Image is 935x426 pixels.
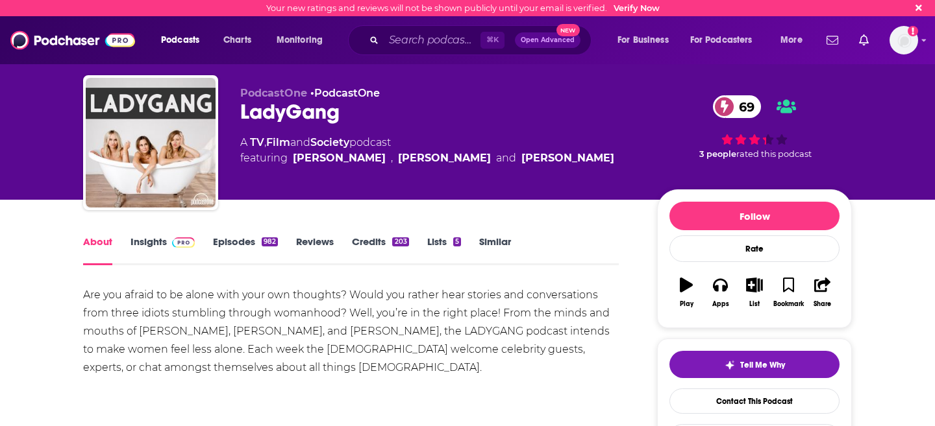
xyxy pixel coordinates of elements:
div: A podcast [240,135,614,166]
div: Apps [712,300,729,308]
img: User Profile [890,26,918,54]
div: Search podcasts, credits, & more... [360,25,604,55]
button: open menu [771,30,819,51]
a: Credits203 [352,235,408,265]
a: InsightsPodchaser Pro [131,235,195,265]
a: 69 [713,95,761,118]
a: Charts [215,30,259,51]
img: LadyGang [86,78,216,207]
span: and [290,136,310,148]
div: Bookmark [773,300,804,308]
a: Becca Tobin [398,150,491,166]
a: Similar [479,235,511,265]
span: , [391,150,393,166]
span: For Business [617,31,669,49]
a: Contact This Podcast [669,388,840,414]
span: For Podcasters [690,31,753,49]
img: Podchaser - Follow, Share and Rate Podcasts [10,28,135,53]
div: Your new ratings and reviews will not be shown publicly until your email is verified. [266,3,660,13]
a: Show notifications dropdown [821,29,843,51]
button: Share [806,269,840,316]
button: Follow [669,202,840,230]
a: Film [266,136,290,148]
span: New [556,24,580,36]
a: Jac Vanek [521,150,614,166]
span: Podcasts [161,31,199,49]
div: Play [680,300,693,308]
input: Search podcasts, credits, & more... [384,30,480,51]
span: Tell Me Why [740,360,785,370]
span: rated this podcast [736,149,812,159]
a: Episodes982 [213,235,278,265]
a: Keltie Knight [293,150,386,166]
a: Verify Now [614,3,660,13]
span: • [310,87,380,99]
span: , [264,136,266,148]
svg: Email not verified [908,26,918,36]
div: 982 [262,237,278,246]
button: Play [669,269,703,316]
div: 69 3 peoplerated this podcast [657,87,852,167]
span: More [780,31,803,49]
span: 3 people [699,149,736,159]
button: Bookmark [771,269,805,316]
img: Podchaser Pro [172,237,195,248]
div: Rate [669,235,840,262]
span: featuring [240,150,614,166]
span: Monitoring [277,31,323,49]
a: PodcastOne [314,87,380,99]
a: About [83,235,112,265]
a: Reviews [296,235,334,265]
span: ⌘ K [480,32,505,49]
a: Lists5 [427,235,461,265]
a: TV [250,136,264,148]
a: Society [310,136,349,148]
button: Open AdvancedNew [515,32,580,48]
button: open menu [608,30,685,51]
span: PodcastOne [240,87,307,99]
button: Apps [703,269,737,316]
div: Share [814,300,831,308]
img: tell me why sparkle [725,360,735,370]
button: open menu [268,30,340,51]
div: Are you afraid to be alone with your own thoughts? Would you rather hear stories and conversation... [83,286,619,377]
button: open menu [152,30,216,51]
button: tell me why sparkleTell Me Why [669,351,840,378]
div: List [749,300,760,308]
span: 69 [726,95,761,118]
div: 5 [453,237,461,246]
span: and [496,150,516,166]
button: List [738,269,771,316]
div: 203 [392,237,408,246]
span: Charts [223,31,251,49]
span: Open Advanced [521,37,575,43]
span: Logged in as cali-coven [890,26,918,54]
button: open menu [682,30,771,51]
a: Show notifications dropdown [854,29,874,51]
button: Show profile menu [890,26,918,54]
